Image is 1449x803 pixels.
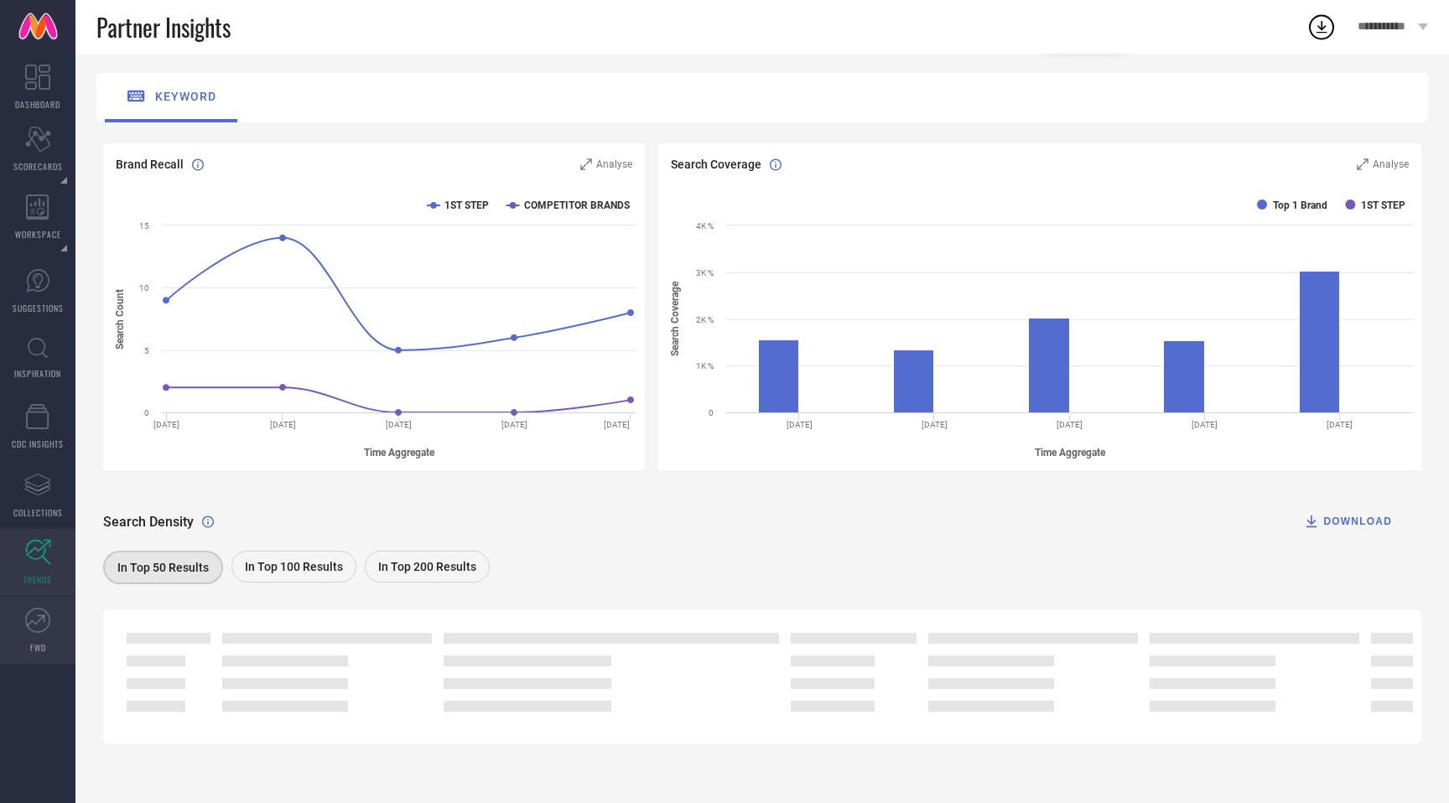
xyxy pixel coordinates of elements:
text: [DATE] [386,420,412,429]
text: 3K % [696,268,714,277]
span: Search Density [103,514,194,530]
svg: Zoom [580,158,592,170]
text: 0 [144,408,149,417]
text: 1ST STEP [444,199,489,211]
text: [DATE] [270,420,296,429]
span: SUGGESTIONS [13,302,64,314]
span: FWD [30,641,46,654]
span: CDC INSIGHTS [12,438,64,450]
text: [DATE] [1057,420,1083,429]
text: [DATE] [921,420,947,429]
span: keyword [155,90,216,103]
text: 4K % [696,221,714,231]
text: 2K % [696,315,714,324]
text: 15 [139,221,149,231]
span: WORKSPACE [15,228,61,241]
svg: Zoom [1357,158,1368,170]
text: 0 [709,408,714,417]
text: 1ST STEP [1361,199,1405,211]
span: In Top 50 Results [117,561,209,574]
div: DOWNLOAD [1303,513,1392,530]
span: DASHBOARD [15,98,60,111]
span: Search Coverage [671,158,761,171]
span: INSPIRATION [14,367,61,380]
div: Open download list [1306,12,1337,42]
tspan: Time Aggregate [364,447,435,458]
text: [DATE] [153,420,179,429]
span: In Top 200 Results [378,560,476,573]
span: Brand Recall [116,158,184,171]
text: 10 [139,283,149,293]
span: Partner Insights [96,10,231,44]
text: [DATE] [1327,420,1353,429]
span: COLLECTIONS [13,506,63,519]
text: Top 1 Brand [1273,199,1327,211]
text: [DATE] [501,420,527,429]
button: DOWNLOAD [1282,505,1413,538]
text: COMPETITOR BRANDS [524,199,630,211]
text: [DATE] [1192,420,1218,429]
tspan: Time Aggregate [1034,447,1105,458]
text: 5 [144,346,149,355]
span: In Top 100 Results [245,560,343,573]
text: 1K % [696,361,714,370]
text: [DATE] [604,420,630,429]
span: Analyse [1373,158,1409,170]
tspan: Search Count [114,289,126,350]
text: [DATE] [786,420,812,429]
span: TRENDS [23,573,52,586]
span: SCORECARDS [13,160,63,173]
tspan: Search Coverage [669,281,681,356]
span: Analyse [596,158,632,170]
